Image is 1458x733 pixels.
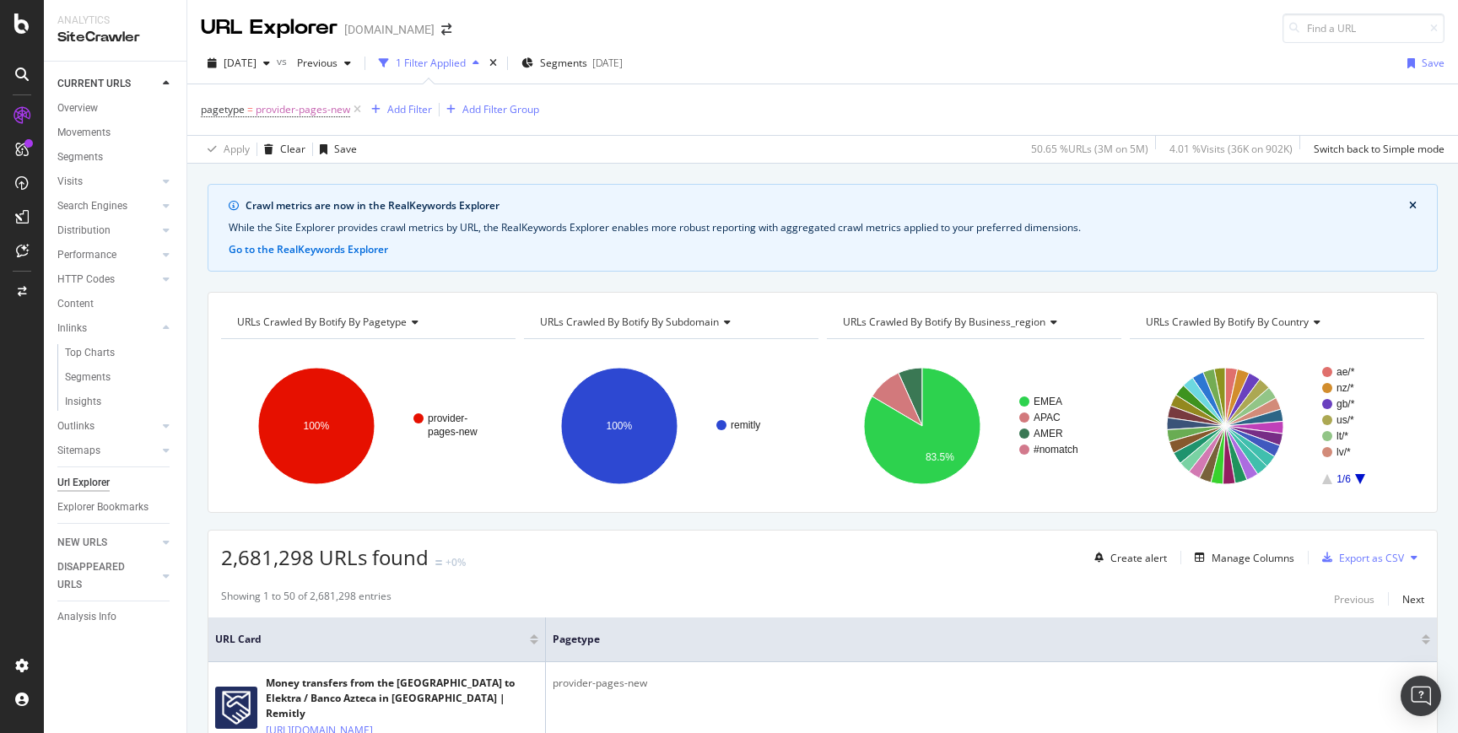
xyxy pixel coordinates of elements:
span: URLs Crawled By Botify By business_region [843,315,1045,329]
a: Url Explorer [57,474,175,492]
div: Explorer Bookmarks [57,499,148,516]
div: Create alert [1110,551,1167,565]
text: 1/6 [1336,473,1351,485]
div: DISAPPEARED URLS [57,558,143,594]
svg: A chart. [524,353,815,499]
div: times [486,55,500,72]
text: provider- [428,412,467,424]
div: NEW URLS [57,534,107,552]
button: Manage Columns [1188,547,1294,568]
div: While the Site Explorer provides crawl metrics by URL, the RealKeywords Explorer enables more rob... [229,220,1417,235]
div: Segments [65,369,111,386]
span: Segments [540,56,587,70]
button: Save [1401,50,1444,77]
a: HTTP Codes [57,271,158,288]
h4: URLs Crawled By Botify By business_region [840,309,1106,336]
img: main image [215,687,257,729]
text: 100% [607,420,633,432]
h4: URLs Crawled By Botify By subdomain [537,309,803,336]
button: Previous [1334,589,1374,609]
div: arrow-right-arrow-left [441,24,451,35]
a: Insights [65,393,175,411]
button: Add Filter [364,100,432,120]
span: Previous [290,56,337,70]
button: Go to the RealKeywords Explorer [229,242,388,257]
div: Export as CSV [1339,551,1404,565]
a: Explorer Bookmarks [57,499,175,516]
h4: URLs Crawled By Botify By country [1142,309,1409,336]
div: Apply [224,142,250,156]
div: 4.01 % Visits ( 36K on 902K ) [1169,142,1293,156]
div: Save [1422,56,1444,70]
text: APAC [1034,412,1061,423]
div: Analysis Info [57,608,116,626]
div: Search Engines [57,197,127,215]
button: Export as CSV [1315,544,1404,571]
div: Crawl metrics are now in the RealKeywords Explorer [246,198,1409,213]
a: Top Charts [65,344,175,362]
div: Switch back to Simple mode [1314,142,1444,156]
span: vs [277,54,290,68]
div: Segments [57,148,103,166]
text: pages-new [428,426,478,438]
span: pagetype [553,632,1396,647]
span: 2,681,298 URLs found [221,543,429,571]
div: Overview [57,100,98,117]
text: #nomatch [1034,444,1078,455]
a: CURRENT URLS [57,75,158,93]
button: Switch back to Simple mode [1307,136,1444,163]
div: Top Charts [65,344,115,362]
span: URLs Crawled By Botify By country [1146,315,1309,329]
a: Inlinks [57,320,158,337]
div: URL Explorer [201,13,337,42]
a: Visits [57,173,158,191]
div: Inlinks [57,320,87,337]
div: Analytics [57,13,173,28]
svg: A chart. [827,353,1118,499]
div: HTTP Codes [57,271,115,288]
a: Movements [57,124,175,142]
a: Search Engines [57,197,158,215]
div: Performance [57,246,116,264]
span: 2025 Oct. 9th [224,56,256,70]
button: Add Filter Group [440,100,539,120]
span: URLs Crawled By Botify By subdomain [540,315,719,329]
a: NEW URLS [57,534,158,552]
a: Distribution [57,222,158,240]
div: Sitemaps [57,442,100,460]
div: Movements [57,124,111,142]
div: CURRENT URLS [57,75,131,93]
div: SiteCrawler [57,28,173,47]
span: URL Card [215,632,526,647]
a: Content [57,295,175,313]
text: remitly [731,419,760,431]
div: Save [334,142,357,156]
button: Save [313,136,357,163]
a: Segments [65,369,175,386]
div: Add Filter Group [462,102,539,116]
div: Url Explorer [57,474,110,492]
a: Performance [57,246,158,264]
img: Equal [435,560,442,565]
div: Visits [57,173,83,191]
div: provider-pages-new [553,676,1430,691]
span: = [247,102,253,116]
div: 50.65 % URLs ( 3M on 5M ) [1031,142,1148,156]
div: 1 Filter Applied [396,56,466,70]
svg: A chart. [1130,353,1421,499]
input: Find a URL [1282,13,1444,43]
span: provider-pages-new [256,98,350,121]
div: Open Intercom Messenger [1401,676,1441,716]
div: Content [57,295,94,313]
div: A chart. [221,353,512,499]
div: [DOMAIN_NAME] [344,21,435,38]
button: Previous [290,50,358,77]
div: Manage Columns [1212,551,1294,565]
div: Add Filter [387,102,432,116]
a: Overview [57,100,175,117]
div: Next [1402,592,1424,606]
text: 100% [304,420,330,432]
button: [DATE] [201,50,277,77]
a: Outlinks [57,418,158,435]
